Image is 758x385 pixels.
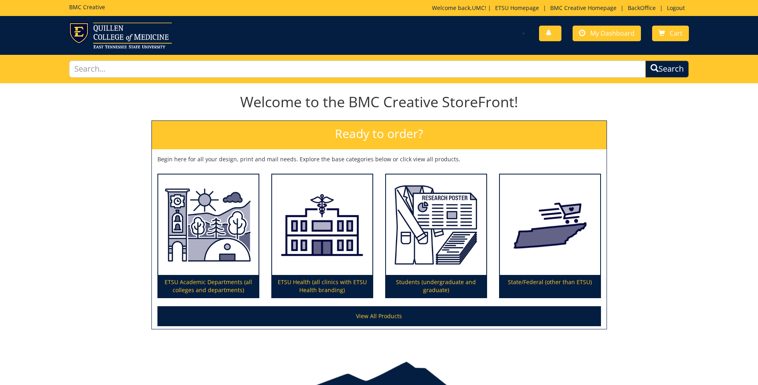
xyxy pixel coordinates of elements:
[491,4,543,12] a: ETSU Homepage
[624,4,660,12] a: BackOffice
[69,60,646,78] input: Search...
[69,4,105,10] h5: BMC Creative
[500,174,600,275] img: State/Federal (other than ETSU)
[500,275,600,297] p: State/Federal (other than ETSU)
[272,275,372,297] p: ETSU Health (all clinics with ETSU Health branding)
[157,306,601,326] a: View All Products
[158,275,259,297] p: ETSU Academic Departments (all colleges and departments)
[272,174,372,275] img: ETSU Health (all clinics with ETSU Health branding)
[386,275,486,297] p: Students (undergraduate and graduate)
[652,26,689,41] a: Cart
[152,121,607,149] h2: Ready to order?
[69,22,172,48] img: ETSU logo
[151,94,607,110] h1: Welcome to the BMC Creative StoreFront!
[158,174,259,275] img: ETSU Academic Departments (all colleges and departments)
[472,4,485,12] a: UMC
[663,4,689,12] a: Logout
[386,174,486,298] a: Students (undergraduate and graduate)
[432,4,689,12] p: Welcome back, ! | | | |
[272,174,372,298] a: ETSU Health (all clinics with ETSU Health branding)
[500,174,600,298] a: State/Federal (other than ETSU)
[590,29,635,38] span: My Dashboard
[573,26,641,41] a: My Dashboard
[386,174,486,275] img: Students (undergraduate and graduate)
[645,60,689,78] button: Search
[670,29,682,38] span: Cart
[157,155,601,163] p: Begin here for all your design, print and mail needs. Explore the base categories below or click ...
[546,4,621,12] a: BMC Creative Homepage
[158,174,259,298] a: ETSU Academic Departments (all colleges and departments)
